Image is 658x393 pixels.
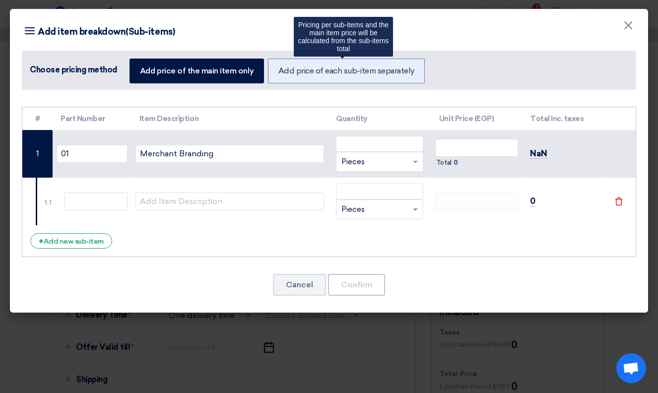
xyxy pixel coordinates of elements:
th: Total Inc. taxes [522,107,605,131]
span: × [623,18,633,38]
input: Price in EGP [336,136,423,152]
div: Pricing per sub-items and the main item price will be calculated from the sub-items total [294,17,393,57]
th: Part Number [53,107,132,131]
div: Choose pricing method [30,64,118,76]
span: + [39,237,44,246]
span: 0 [530,196,535,206]
button: Cancel [273,274,326,296]
div: 1.1 [45,197,52,208]
span: Total [436,158,452,168]
h4: Add item breakdown(Sub-items) [22,25,175,39]
div: Add new sub-item [30,233,112,249]
label: Add price of the main item only [130,59,264,83]
span: Pieces [341,204,365,215]
input: Add Item Description [135,193,325,210]
th: # [22,107,53,131]
span: NaN [530,148,547,159]
span: Pieces [341,156,365,168]
button: Close [615,16,641,36]
label: Add price of each sub-item separately [268,59,425,83]
th: Item Description [132,107,329,131]
th: Unit Price (EGP) [431,107,522,131]
input: Add Item Description [135,145,325,163]
th: Quantity [328,107,431,131]
td: 1 [22,130,53,178]
span: 0 [454,158,458,168]
button: Confirm [328,274,385,296]
input: Price in EGP [336,184,423,199]
div: Open chat [616,353,646,383]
